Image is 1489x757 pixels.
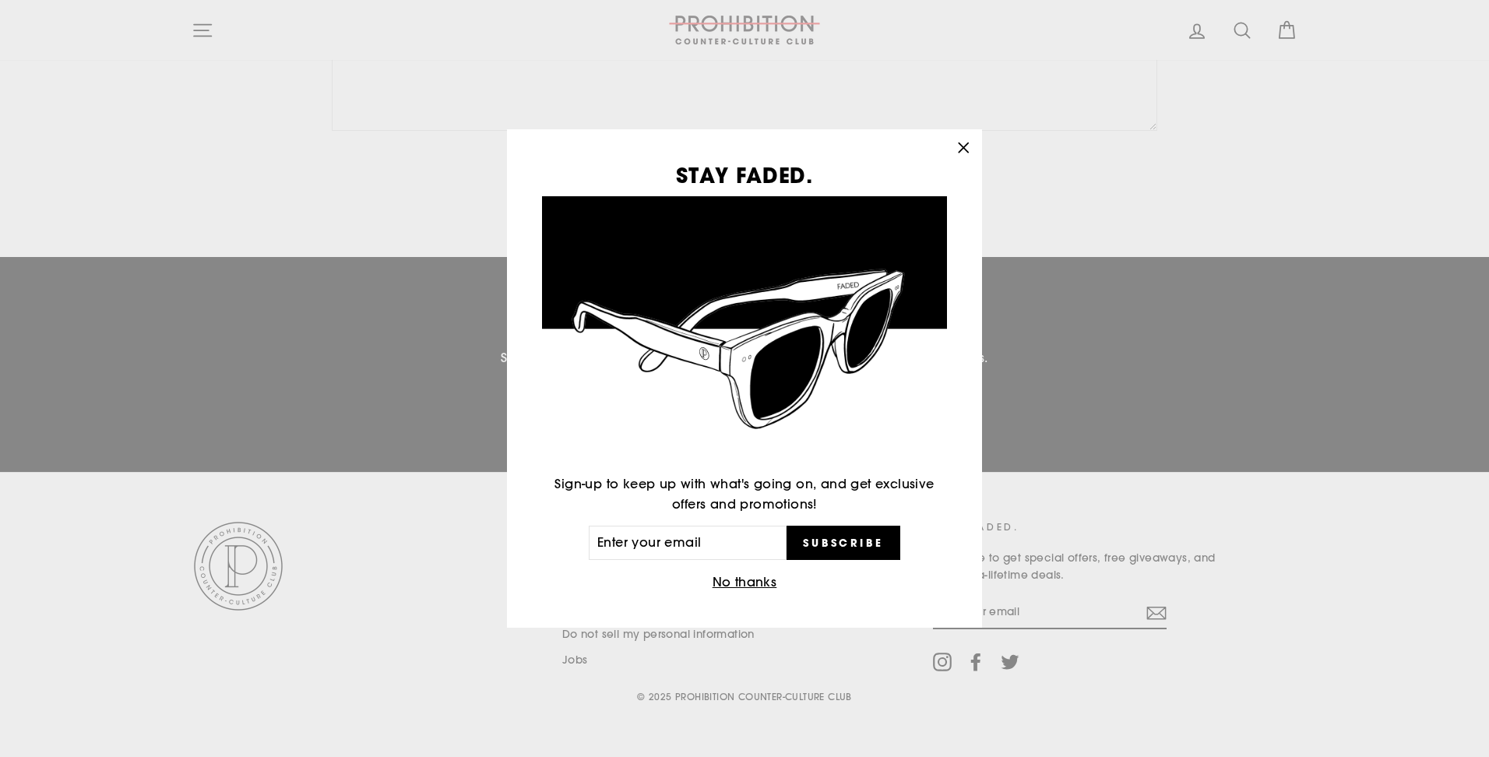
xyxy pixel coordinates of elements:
input: Enter your email [589,526,787,560]
p: Sign-up to keep up with what's going on, and get exclusive offers and promotions! [542,474,947,514]
span: Subscribe [803,536,884,550]
button: No thanks [708,572,782,593]
h3: STAY FADED. [542,164,947,185]
button: Subscribe [787,526,900,560]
